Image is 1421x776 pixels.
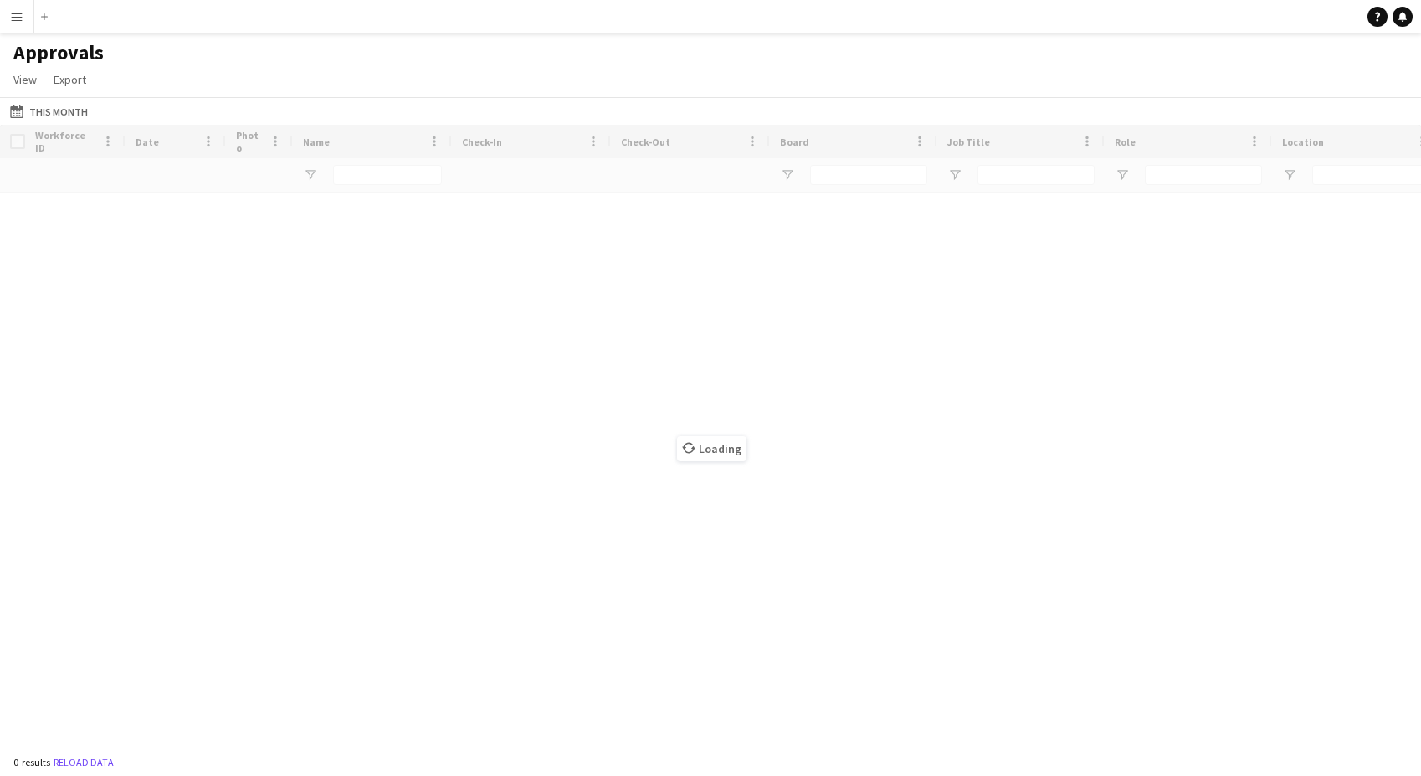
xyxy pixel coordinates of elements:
span: Loading [677,436,746,461]
span: View [13,72,37,87]
a: View [7,69,44,90]
button: This Month [7,101,91,121]
a: Export [47,69,93,90]
button: Reload data [50,753,117,772]
span: Export [54,72,86,87]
